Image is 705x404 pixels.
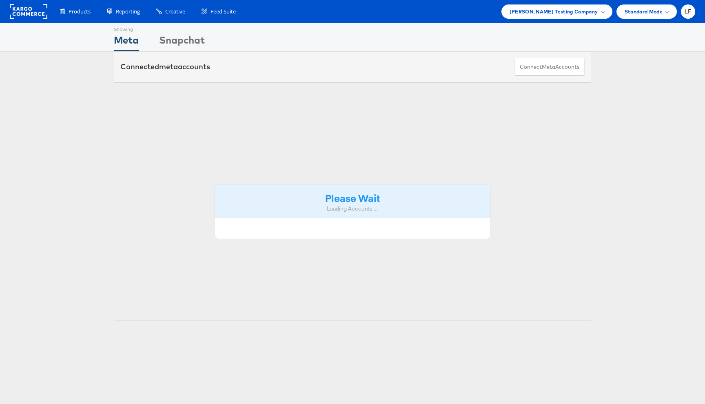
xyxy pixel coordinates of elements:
[116,8,140,15] span: Reporting
[211,8,236,15] span: Feed Suite
[165,8,185,15] span: Creative
[514,58,585,76] button: ConnectmetaAccounts
[69,8,91,15] span: Products
[325,191,380,204] strong: Please Wait
[685,9,692,14] span: LF
[159,33,205,51] div: Snapchat
[159,62,178,71] span: meta
[625,7,663,16] span: Standard Mode
[542,63,555,71] span: meta
[510,7,598,16] span: [PERSON_NAME] Testing Company
[114,23,139,33] div: Showing
[221,205,484,213] div: Loading Accounts ....
[114,33,139,51] div: Meta
[120,61,210,72] div: Connected accounts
